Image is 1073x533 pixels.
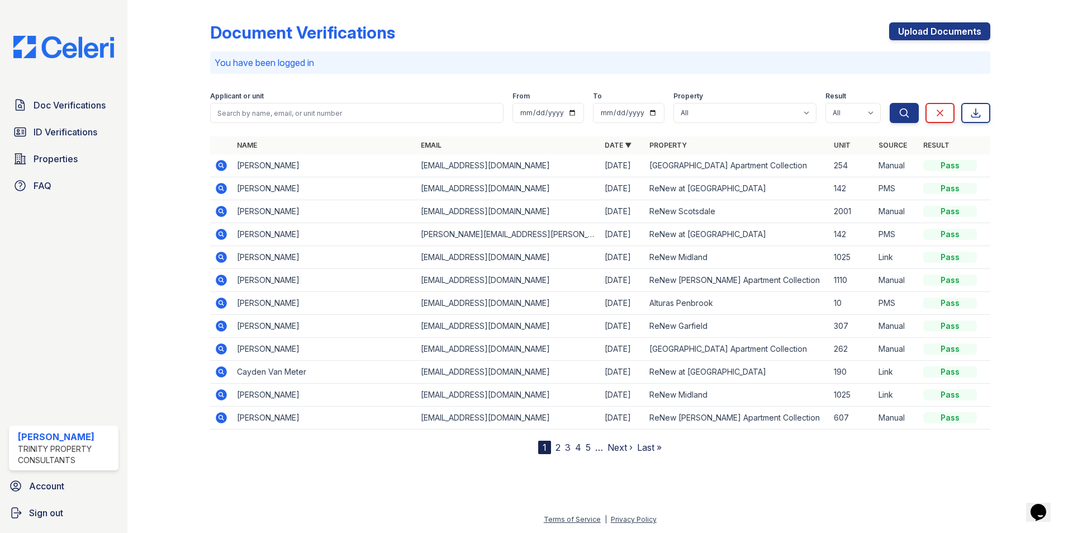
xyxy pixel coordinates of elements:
td: [PERSON_NAME] [232,200,416,223]
td: 262 [829,338,874,361]
td: [EMAIL_ADDRESS][DOMAIN_NAME] [416,384,600,407]
div: Pass [923,183,977,194]
td: Cayden Van Meter [232,361,416,384]
td: Manual [874,154,919,177]
td: 2001 [829,200,874,223]
td: [DATE] [600,407,645,430]
div: Pass [923,412,977,423]
div: 1 [538,441,551,454]
a: 3 [565,442,571,453]
a: Source [879,141,907,149]
p: You have been logged in [215,56,986,69]
td: [GEOGRAPHIC_DATA] Apartment Collection [645,338,829,361]
td: [PERSON_NAME] [232,338,416,361]
td: Manual [874,315,919,338]
a: Terms of Service [544,515,601,523]
td: PMS [874,223,919,246]
div: Pass [923,206,977,217]
td: [EMAIL_ADDRESS][DOMAIN_NAME] [416,292,600,315]
img: CE_Logo_Blue-a8612792a0a2168367f1c8372b55b34899dd931a85d93a1a3d3e32e68fde9ad4.png [4,36,123,58]
td: [PERSON_NAME] [232,407,416,430]
div: Pass [923,343,977,355]
td: [DATE] [600,384,645,407]
span: FAQ [34,179,51,192]
td: [DATE] [600,177,645,200]
td: [DATE] [600,269,645,292]
a: ID Verifications [9,121,118,143]
input: Search by name, email, or unit number [210,103,504,123]
div: Pass [923,229,977,240]
td: [EMAIL_ADDRESS][DOMAIN_NAME] [416,338,600,361]
a: Doc Verifications [9,94,118,116]
td: Manual [874,338,919,361]
td: [EMAIL_ADDRESS][DOMAIN_NAME] [416,407,600,430]
td: 1110 [829,269,874,292]
td: Manual [874,407,919,430]
a: Date ▼ [605,141,632,149]
td: [PERSON_NAME][EMAIL_ADDRESS][PERSON_NAME][DOMAIN_NAME] [416,223,600,246]
td: [DATE] [600,315,645,338]
td: [DATE] [600,361,645,384]
span: Properties [34,152,78,166]
a: Name [237,141,257,149]
div: Pass [923,366,977,378]
div: Pass [923,252,977,263]
td: [DATE] [600,154,645,177]
td: Link [874,246,919,269]
td: [EMAIL_ADDRESS][DOMAIN_NAME] [416,315,600,338]
td: 607 [829,407,874,430]
div: Trinity Property Consultants [18,444,114,466]
a: Last » [637,442,662,453]
td: Link [874,361,919,384]
td: [PERSON_NAME] [232,315,416,338]
span: … [595,441,603,454]
td: [EMAIL_ADDRESS][DOMAIN_NAME] [416,200,600,223]
a: 4 [575,442,581,453]
td: 254 [829,154,874,177]
td: [GEOGRAPHIC_DATA] Apartment Collection [645,154,829,177]
a: 5 [586,442,591,453]
td: PMS [874,177,919,200]
td: Link [874,384,919,407]
td: [PERSON_NAME] [232,292,416,315]
span: ID Verifications [34,125,97,139]
a: Account [4,475,123,497]
td: 142 [829,223,874,246]
label: Result [825,92,846,101]
td: ReNew Garfield [645,315,829,338]
td: 142 [829,177,874,200]
td: [EMAIL_ADDRESS][DOMAIN_NAME] [416,246,600,269]
td: 307 [829,315,874,338]
a: FAQ [9,174,118,197]
a: Privacy Policy [611,515,657,523]
td: [PERSON_NAME] [232,223,416,246]
a: Property [649,141,687,149]
iframe: chat widget [1026,488,1062,522]
td: [PERSON_NAME] [232,177,416,200]
span: Doc Verifications [34,98,106,112]
td: [EMAIL_ADDRESS][DOMAIN_NAME] [416,154,600,177]
td: [PERSON_NAME] [232,384,416,407]
td: [DATE] [600,200,645,223]
div: Pass [923,275,977,286]
td: ReNew at [GEOGRAPHIC_DATA] [645,361,829,384]
div: [PERSON_NAME] [18,430,114,444]
a: Sign out [4,502,123,524]
td: ReNew at [GEOGRAPHIC_DATA] [645,223,829,246]
a: Email [421,141,441,149]
td: 190 [829,361,874,384]
td: [EMAIL_ADDRESS][DOMAIN_NAME] [416,361,600,384]
td: [PERSON_NAME] [232,269,416,292]
td: PMS [874,292,919,315]
td: ReNew Midland [645,246,829,269]
label: To [593,92,602,101]
span: Sign out [29,506,63,520]
a: Properties [9,148,118,170]
td: Manual [874,269,919,292]
td: Manual [874,200,919,223]
label: Applicant or unit [210,92,264,101]
a: Result [923,141,949,149]
span: Account [29,479,64,493]
td: ReNew [PERSON_NAME] Apartment Collection [645,269,829,292]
